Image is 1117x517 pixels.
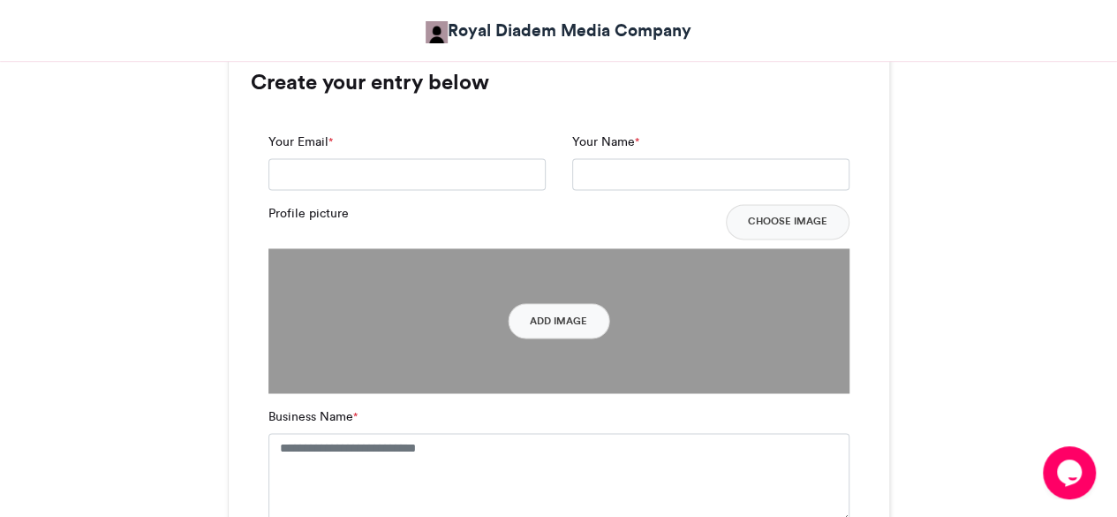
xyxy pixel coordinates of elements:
iframe: chat widget [1043,446,1099,499]
img: Sunday Adebakin [426,21,448,43]
label: Your Email [268,133,333,151]
label: Profile picture [268,204,349,223]
h3: Create your entry below [251,72,867,93]
label: Business Name [268,407,358,426]
a: Royal Diadem Media Company [426,18,691,43]
button: Add Image [508,303,609,338]
label: Your Name [572,133,639,151]
button: Choose Image [726,204,849,239]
